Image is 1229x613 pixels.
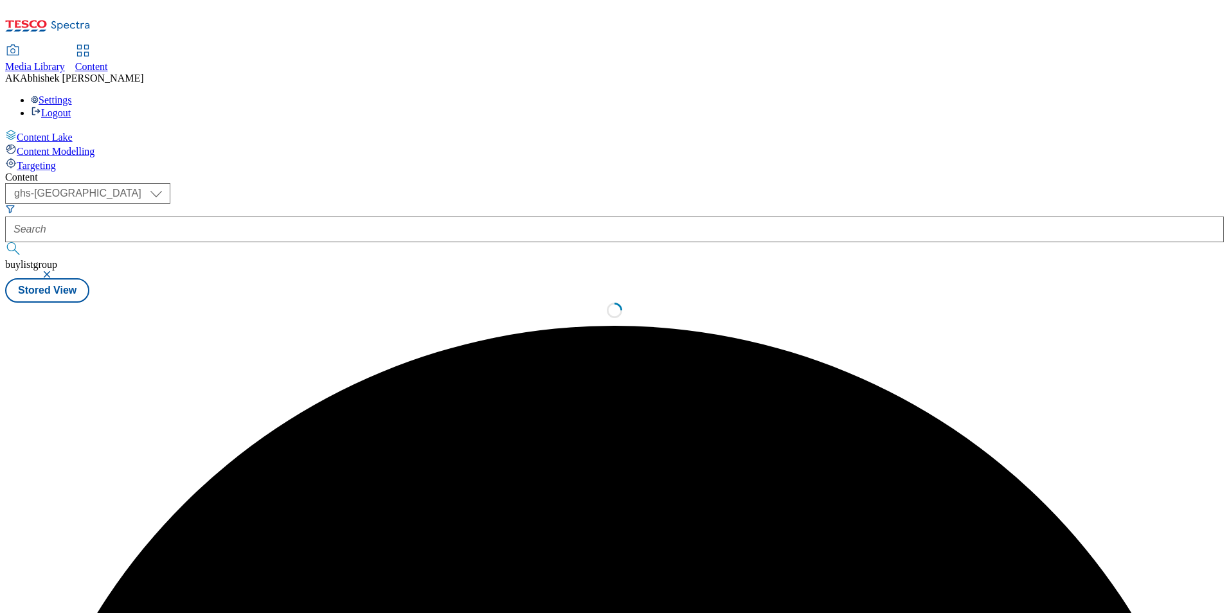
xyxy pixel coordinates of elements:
span: Content [75,61,108,72]
a: Content Lake [5,129,1224,143]
svg: Search Filters [5,204,15,214]
span: Media Library [5,61,65,72]
div: Content [5,172,1224,183]
span: Content Lake [17,132,73,143]
input: Search [5,217,1224,242]
button: Stored View [5,278,89,303]
a: Content [75,46,108,73]
span: Targeting [17,160,56,171]
a: Settings [31,94,72,105]
span: AK [5,73,20,84]
a: Targeting [5,157,1224,172]
a: Logout [31,107,71,118]
span: Abhishek [PERSON_NAME] [20,73,143,84]
span: buylistgroup [5,259,57,270]
a: Content Modelling [5,143,1224,157]
a: Media Library [5,46,65,73]
span: Content Modelling [17,146,94,157]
